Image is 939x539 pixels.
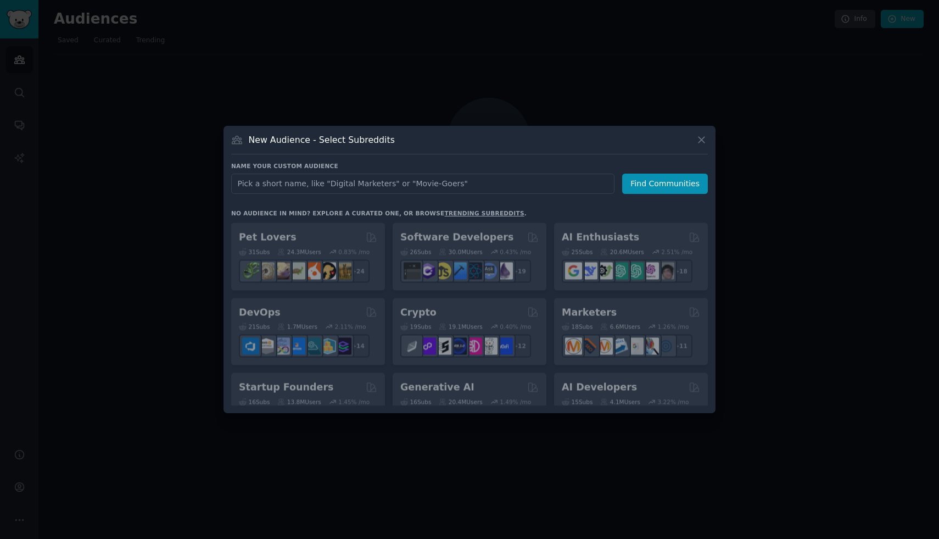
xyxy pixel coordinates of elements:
img: OnlineMarketing [657,337,674,354]
img: defiblockchain [465,337,482,354]
div: 1.26 % /mo [658,323,689,331]
div: 30.0M Users [439,248,482,255]
div: 0.40 % /mo [500,323,531,331]
div: 24.3M Users [277,248,321,255]
div: + 24 [346,259,370,282]
img: PlatformEngineers [334,337,351,354]
img: AskMarketing [596,337,613,354]
img: platformengineering [304,337,321,354]
img: aws_cdk [319,337,336,354]
h2: Marketers [562,305,617,319]
div: + 14 [346,335,370,358]
a: trending subreddits [444,210,524,216]
img: DeepSeek [580,263,597,280]
img: herpetology [242,263,259,280]
div: 2.11 % /mo [335,323,366,331]
div: 0.43 % /mo [500,248,531,255]
img: AWS_Certified_Experts [258,337,275,354]
img: software [404,263,421,280]
div: + 19 [508,259,531,282]
img: dogbreed [334,263,351,280]
h2: Generative AI [400,381,474,394]
div: 25 Sub s [562,248,593,255]
img: Emailmarketing [611,337,628,354]
div: 19.1M Users [439,323,482,331]
img: OpenAIDev [642,263,659,280]
img: bigseo [580,337,597,354]
div: 26 Sub s [400,248,431,255]
img: Docker_DevOps [273,337,290,354]
img: turtle [288,263,305,280]
div: 0.83 % /mo [338,248,370,255]
div: 21 Sub s [239,323,270,331]
img: reactnative [465,263,482,280]
img: ArtificalIntelligence [657,263,674,280]
div: 4.1M Users [600,398,640,405]
h3: New Audience - Select Subreddits [249,134,395,146]
div: 2.51 % /mo [661,248,692,255]
div: 16 Sub s [400,398,431,405]
input: Pick a short name, like "Digital Marketers" or "Movie-Goers" [231,174,614,194]
img: CryptoNews [480,337,498,354]
img: chatgpt_promptDesign [611,263,628,280]
img: web3 [450,337,467,354]
div: 19 Sub s [400,323,431,331]
div: + 12 [508,335,531,358]
img: chatgpt_prompts_ [627,263,644,280]
div: 16 Sub s [239,398,270,405]
div: 1.49 % /mo [500,398,531,405]
div: 13.8M Users [277,398,321,405]
h2: DevOps [239,305,281,319]
h2: Crypto [400,305,437,319]
button: Find Communities [622,174,708,194]
h2: AI Developers [562,381,637,394]
img: AskComputerScience [480,263,498,280]
div: 18 Sub s [562,323,593,331]
img: cockatiel [304,263,321,280]
img: PetAdvice [319,263,336,280]
img: DevOpsLinks [288,337,305,354]
img: MarketingResearch [642,337,659,354]
img: googleads [627,337,644,354]
div: No audience in mind? Explore a curated one, or browse . [231,209,527,217]
img: iOSProgramming [450,263,467,280]
div: 6.6M Users [600,323,640,331]
h3: Name your custom audience [231,162,708,170]
img: learnjavascript [434,263,451,280]
div: + 11 [669,335,692,358]
h2: Software Developers [400,231,513,245]
h2: AI Enthusiasts [562,231,639,245]
div: 20.4M Users [439,398,482,405]
img: GoogleGeminiAI [565,263,582,280]
div: 1.7M Users [277,323,317,331]
img: ethfinance [404,337,421,354]
div: + 18 [669,259,692,282]
h2: Startup Founders [239,381,333,394]
h2: Pet Lovers [239,231,297,245]
img: elixir [496,263,513,280]
img: csharp [419,263,436,280]
img: azuredevops [242,337,259,354]
div: 31 Sub s [239,248,270,255]
div: 3.22 % /mo [658,398,689,405]
div: 1.45 % /mo [338,398,370,405]
img: ethstaker [434,337,451,354]
img: defi_ [496,337,513,354]
div: 20.6M Users [600,248,644,255]
div: 15 Sub s [562,398,593,405]
img: content_marketing [565,337,582,354]
img: AItoolsCatalog [596,263,613,280]
img: ballpython [258,263,275,280]
img: leopardgeckos [273,263,290,280]
img: 0xPolygon [419,337,436,354]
